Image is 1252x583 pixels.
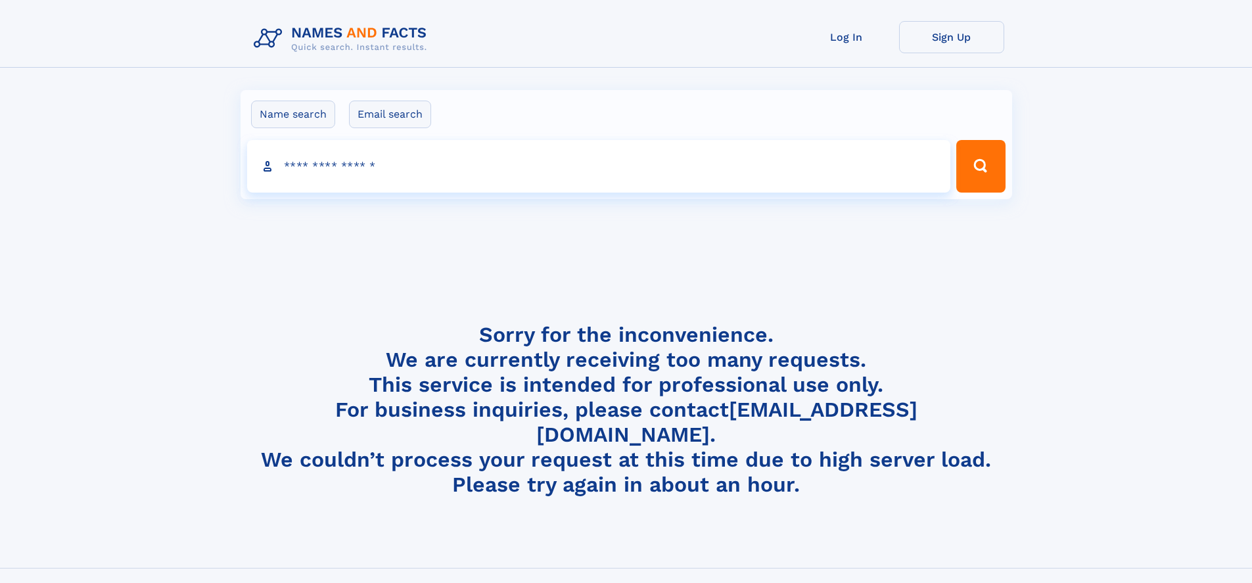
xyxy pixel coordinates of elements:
[251,101,335,128] label: Name search
[248,21,438,57] img: Logo Names and Facts
[956,140,1005,193] button: Search Button
[536,397,917,447] a: [EMAIL_ADDRESS][DOMAIN_NAME]
[794,21,899,53] a: Log In
[349,101,431,128] label: Email search
[247,140,951,193] input: search input
[248,322,1004,498] h4: Sorry for the inconvenience. We are currently receiving too many requests. This service is intend...
[899,21,1004,53] a: Sign Up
